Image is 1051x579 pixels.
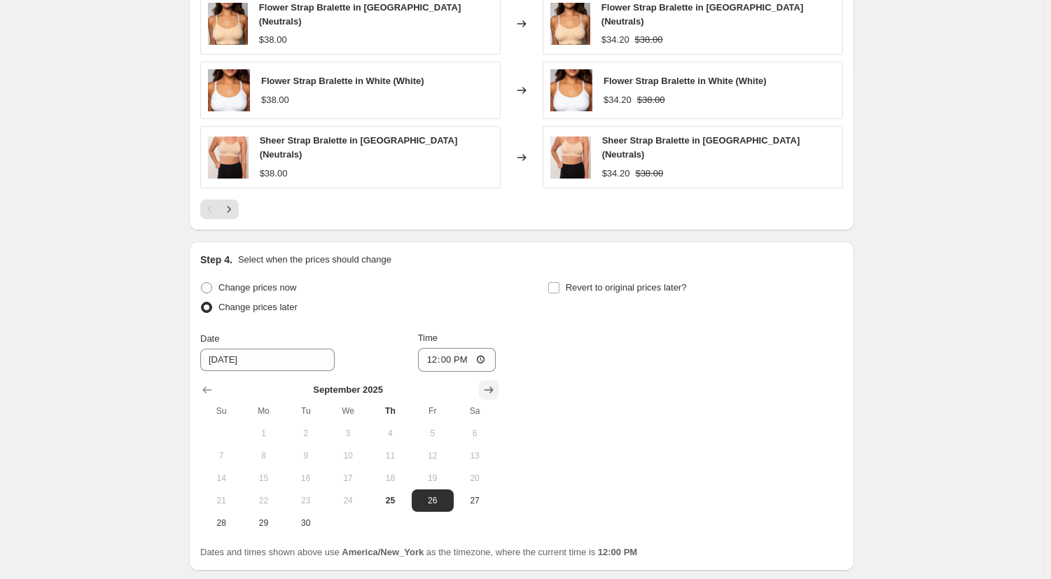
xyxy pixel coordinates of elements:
span: Flower Strap Bralette in [GEOGRAPHIC_DATA] (Neutrals) [601,2,803,27]
button: Saturday September 6 2025 [454,422,496,445]
button: Friday September 5 2025 [412,422,454,445]
img: 2_dde52086-d284-4a63-9956-167f6489210d_80x.png [550,69,592,111]
span: 26 [417,495,448,506]
span: 8 [248,450,279,461]
button: Monday September 22 2025 [242,489,284,512]
button: Sunday September 28 2025 [200,512,242,534]
input: 12:00 [418,348,496,372]
button: Friday September 12 2025 [412,445,454,467]
span: Change prices now [218,282,296,293]
span: 27 [459,495,490,506]
button: Today Thursday September 25 2025 [369,489,411,512]
span: Flower Strap Bralette in White (White) [604,76,767,86]
span: 11 [375,450,405,461]
button: Sunday September 7 2025 [200,445,242,467]
span: 10 [333,450,363,461]
button: Thursday September 18 2025 [369,467,411,489]
span: 28 [206,517,237,529]
th: Saturday [454,400,496,422]
span: Tu [291,405,321,417]
button: Wednesday September 24 2025 [327,489,369,512]
span: 5 [417,428,448,439]
span: Flower Strap Bralette in White (White) [261,76,424,86]
span: 6 [459,428,490,439]
button: Monday September 29 2025 [242,512,284,534]
input: 9/25/2025 [200,349,335,371]
th: Wednesday [327,400,369,422]
button: Monday September 1 2025 [242,422,284,445]
span: 13 [459,450,490,461]
button: Thursday September 4 2025 [369,422,411,445]
span: We [333,405,363,417]
th: Friday [412,400,454,422]
span: Dates and times shown above use as the timezone, where the current time is [200,547,637,557]
span: 30 [291,517,321,529]
span: Sa [459,405,490,417]
span: Fr [417,405,448,417]
button: Friday September 19 2025 [412,467,454,489]
span: 4 [375,428,405,439]
button: Next [219,200,239,219]
button: Friday September 26 2025 [412,489,454,512]
div: $38.00 [260,167,288,181]
span: 21 [206,495,237,506]
span: Sheer Strap Bralette in [GEOGRAPHIC_DATA] (Neutrals) [260,135,458,160]
button: Thursday September 11 2025 [369,445,411,467]
span: Date [200,333,219,344]
span: 3 [333,428,363,439]
span: 29 [248,517,279,529]
button: Wednesday September 3 2025 [327,422,369,445]
img: 2_dde52086-d284-4a63-9956-167f6489210d_80x.png [208,69,250,111]
button: Wednesday September 17 2025 [327,467,369,489]
span: 9 [291,450,321,461]
span: 19 [417,473,448,484]
span: Flower Strap Bralette in [GEOGRAPHIC_DATA] (Neutrals) [259,2,461,27]
th: Sunday [200,400,242,422]
span: Revert to original prices later? [566,282,687,293]
span: 16 [291,473,321,484]
span: 23 [291,495,321,506]
button: Saturday September 13 2025 [454,445,496,467]
th: Thursday [369,400,411,422]
div: $38.00 [259,33,287,47]
div: $38.00 [261,93,289,107]
p: Select when the prices should change [238,253,391,267]
span: 1 [248,428,279,439]
span: Mo [248,405,279,417]
span: Th [375,405,405,417]
div: $34.20 [602,167,630,181]
div: $34.20 [604,93,632,107]
span: Su [206,405,237,417]
span: 25 [375,495,405,506]
nav: Pagination [200,200,239,219]
span: Sheer Strap Bralette in [GEOGRAPHIC_DATA] (Neutrals) [602,135,800,160]
button: Show next month, October 2025 [479,380,499,400]
img: sheer-strap-bralette-nude-4copy_80x.png [550,137,591,179]
th: Tuesday [285,400,327,422]
span: 17 [333,473,363,484]
strike: $38.00 [635,33,663,47]
button: Sunday September 14 2025 [200,467,242,489]
button: Show previous month, August 2025 [197,380,217,400]
span: 2 [291,428,321,439]
span: 12 [417,450,448,461]
button: Tuesday September 30 2025 [285,512,327,534]
b: 12:00 PM [598,547,637,557]
button: Tuesday September 16 2025 [285,467,327,489]
strike: $38.00 [637,93,665,107]
span: 7 [206,450,237,461]
button: Sunday September 21 2025 [200,489,242,512]
img: 1_8692e45c-f2aa-4379-9875-f7dca4e099e9_80x.png [550,3,590,45]
th: Monday [242,400,284,422]
span: 24 [333,495,363,506]
b: America/New_York [342,547,424,557]
img: 1_8692e45c-f2aa-4379-9875-f7dca4e099e9_80x.png [208,3,248,45]
button: Saturday September 20 2025 [454,467,496,489]
button: Wednesday September 10 2025 [327,445,369,467]
span: 14 [206,473,237,484]
span: Time [418,333,438,343]
h2: Step 4. [200,253,232,267]
button: Tuesday September 9 2025 [285,445,327,467]
span: 20 [459,473,490,484]
span: Change prices later [218,302,298,312]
